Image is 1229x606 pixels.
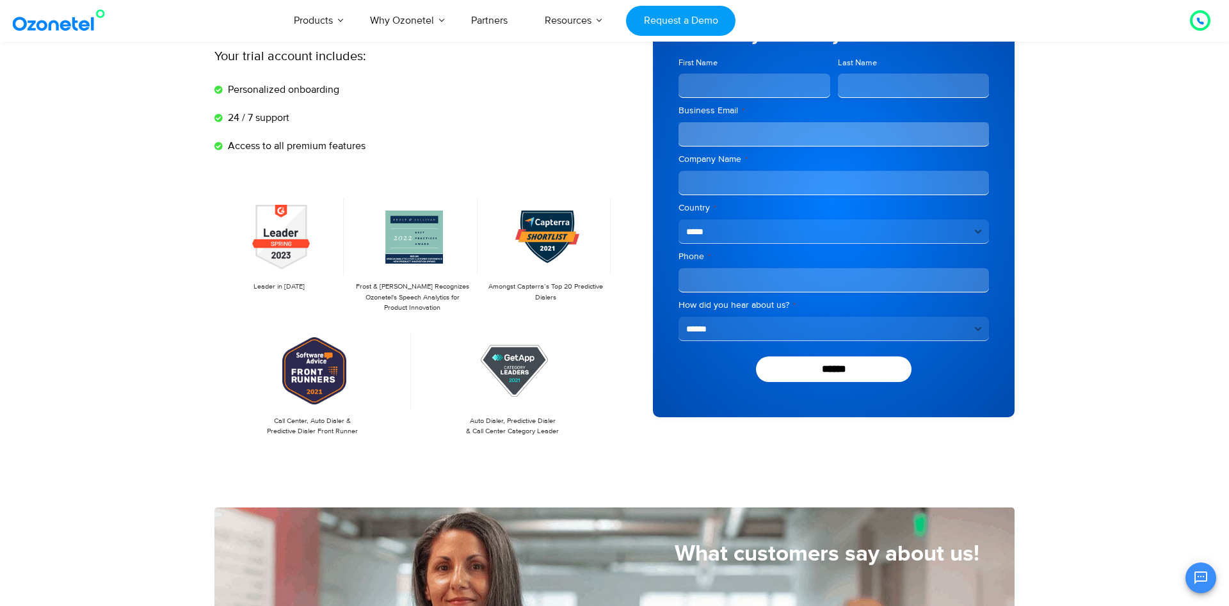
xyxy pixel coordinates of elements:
[1185,562,1216,593] button: Open chat
[679,153,989,166] label: Company Name
[354,282,470,314] p: Frost & [PERSON_NAME] Recognizes Ozonetel's Speech Analytics for Product Innovation
[679,299,989,312] label: How did you hear about us?
[225,82,339,97] span: Personalized onboarding
[225,110,289,125] span: 24 / 7 support
[838,57,990,69] label: Last Name
[488,282,604,303] p: Amongst Capterra’s Top 20 Predictive Dialers
[679,104,989,117] label: Business Email
[626,6,735,36] a: Request a Demo
[214,47,518,66] p: Your trial account includes:
[225,138,365,154] span: Access to all premium features
[679,250,989,263] label: Phone
[679,57,830,69] label: First Name
[221,416,405,437] p: Call Center, Auto Dialer & Predictive Dialer Front Runner
[221,282,337,292] p: Leader in [DATE]
[679,202,989,214] label: Country
[421,416,605,437] p: Auto Dialer, Predictive Dialer & Call Center Category Leader
[214,543,979,565] h5: What customers say about us!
